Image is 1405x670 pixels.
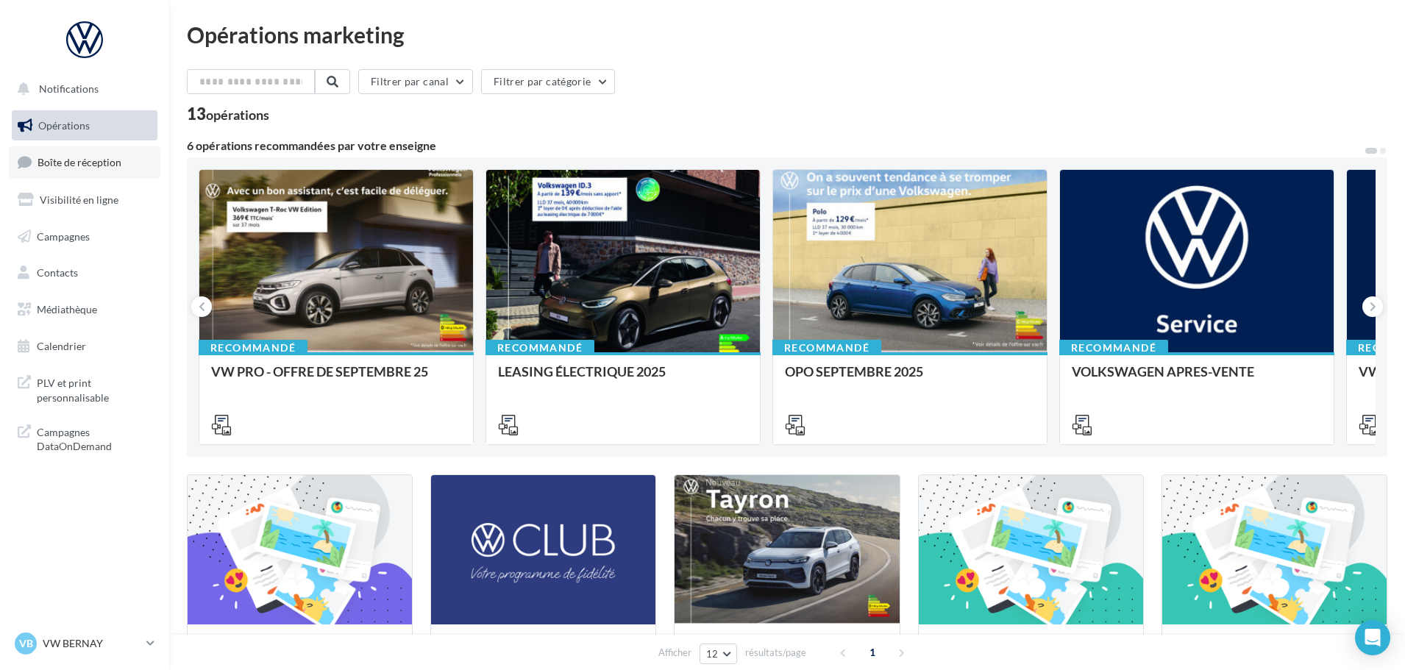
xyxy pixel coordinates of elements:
a: Campagnes [9,221,160,252]
a: Opérations [9,110,160,141]
div: opérations [206,108,269,121]
a: Visibilité en ligne [9,185,160,215]
div: 6 opérations recommandées par votre enseigne [187,140,1364,152]
span: PLV et print personnalisable [37,373,152,405]
span: Campagnes DataOnDemand [37,422,152,454]
div: LEASING ÉLECTRIQUE 2025 [498,364,748,393]
span: VB [19,636,33,651]
div: Opérations marketing [187,24,1387,46]
button: Filtrer par canal [358,69,473,94]
div: OPO SEPTEMBRE 2025 [785,364,1035,393]
div: Recommandé [199,340,307,356]
span: Notifications [39,82,99,95]
a: Médiathèque [9,294,160,325]
span: Calendrier [37,340,86,352]
span: Campagnes [37,229,90,242]
button: Notifications [9,74,154,104]
span: Opérations [38,119,90,132]
span: résultats/page [745,646,806,660]
span: Contacts [37,266,78,279]
a: Contacts [9,257,160,288]
div: Recommandé [485,340,594,356]
span: 12 [706,648,719,660]
button: Filtrer par catégorie [481,69,615,94]
a: PLV et print personnalisable [9,367,160,410]
span: Visibilité en ligne [40,193,118,206]
span: Boîte de réception [38,156,121,168]
a: Calendrier [9,331,160,362]
span: Médiathèque [37,303,97,316]
div: Recommandé [772,340,881,356]
span: Afficher [658,646,691,660]
div: Recommandé [1059,340,1168,356]
a: Boîte de réception [9,146,160,178]
p: VW BERNAY [43,636,140,651]
span: 1 [861,641,884,664]
a: VB VW BERNAY [12,630,157,657]
div: Open Intercom Messenger [1355,620,1390,655]
a: Campagnes DataOnDemand [9,416,160,460]
button: 12 [700,644,737,664]
div: VW PRO - OFFRE DE SEPTEMBRE 25 [211,364,461,393]
div: 13 [187,106,269,122]
div: VOLKSWAGEN APRES-VENTE [1072,364,1322,393]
